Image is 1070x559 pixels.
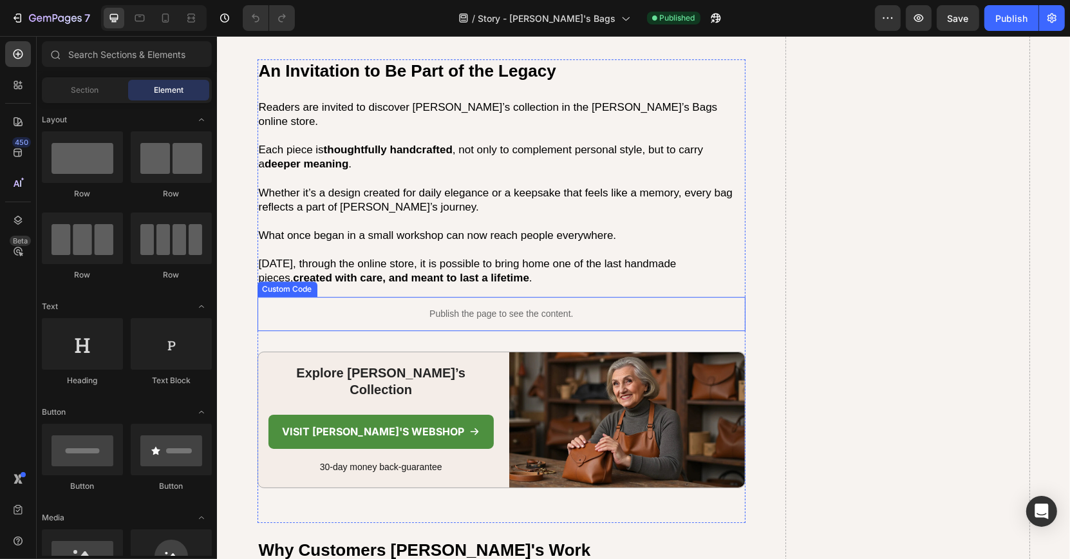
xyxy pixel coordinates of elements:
div: Beta [10,236,31,246]
span: Toggle open [191,109,212,130]
div: Undo/Redo [243,5,295,31]
h2: Why Customers [PERSON_NAME]'s Work [41,502,529,527]
img: gempages_575986911949095762-d449a950-ee1a-4230-93ca-7f6c7f2bdc54.webp [292,316,528,451]
div: Row [131,269,212,281]
span: Layout [42,114,67,126]
span: Media [42,512,64,524]
div: Row [131,188,212,200]
span: Element [154,84,183,96]
div: Button [131,480,212,492]
button: Save [937,5,979,31]
div: Open Intercom Messenger [1026,496,1057,527]
p: 7 [84,10,90,26]
div: Button [42,480,123,492]
div: 450 [12,137,31,147]
span: Published [660,12,695,24]
div: Text Block [131,375,212,386]
button: Publish [984,5,1038,31]
input: Search Sections & Elements [42,41,212,67]
div: Row [42,188,123,200]
span: Text [42,301,58,312]
button: 7 [5,5,96,31]
span: Toggle open [191,296,212,317]
iframe: Design area [217,36,1070,559]
span: Story - [PERSON_NAME]'s Bags [478,12,616,25]
span: / [473,12,476,25]
div: Row [42,269,123,281]
span: Toggle open [191,402,212,422]
div: Heading [42,375,123,386]
span: Toggle open [191,507,212,528]
div: Publish [995,12,1028,25]
span: Save [948,13,969,24]
span: Section [71,84,99,96]
span: Button [42,406,66,418]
